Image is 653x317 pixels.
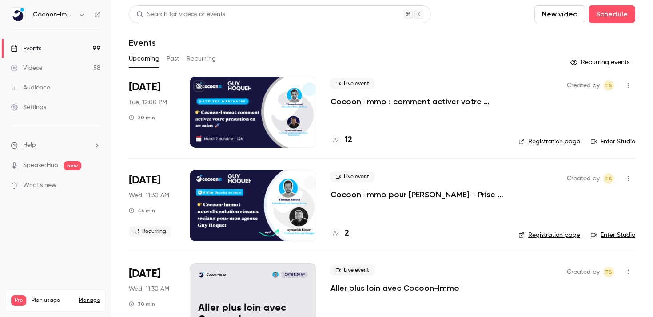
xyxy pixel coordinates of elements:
div: 30 min [129,301,155,308]
img: Aller plus loin avec Cocoon-Immo [198,272,204,278]
a: 12 [330,134,352,146]
span: Live event [330,171,374,182]
span: TS [605,267,612,277]
span: Created by [567,173,600,184]
button: Schedule [589,5,635,23]
h4: 2 [345,228,349,240]
span: [DATE] 11:30 AM [281,272,307,278]
span: Thomas Sadoul [603,173,614,184]
h1: Events [129,37,156,48]
a: Manage [79,297,100,304]
div: Oct 7 Tue, 12:00 PM (Europe/Paris) [129,77,175,148]
span: Wed, 11:30 AM [129,191,169,200]
span: Created by [567,80,600,91]
span: TS [605,80,612,91]
div: 30 min [129,114,155,121]
button: New video [534,5,585,23]
div: Audience [11,83,50,92]
span: TS [605,173,612,184]
a: Cocoon-Immo : comment activer votre prestation en 20 mins pour des réseaux sociaux au top 🚀 [330,96,504,107]
span: Tue, 12:00 PM [129,98,167,107]
span: Live event [330,78,374,89]
span: Plan usage [32,297,73,304]
span: [DATE] [129,80,160,94]
span: [DATE] [129,173,160,187]
h4: 12 [345,134,352,146]
span: Created by [567,267,600,277]
span: Help [23,141,36,150]
span: [DATE] [129,267,160,281]
a: 2 [330,228,349,240]
button: Recurring events [566,55,635,69]
a: SpeakerHub [23,161,58,170]
a: Registration page [518,137,580,146]
button: Recurring [187,52,216,66]
div: Events [11,44,41,53]
a: Enter Studio [591,231,635,240]
iframe: Noticeable Trigger [90,182,100,190]
span: Wed, 11:30 AM [129,284,169,293]
button: Past [167,52,179,66]
a: Enter Studio [591,137,635,146]
div: Oct 8 Wed, 11:30 AM (Europe/Paris) [129,170,175,241]
span: Thomas Sadoul [603,80,614,91]
a: Registration page [518,231,580,240]
span: Thomas Sadoul [603,267,614,277]
img: Thomas Sadoul [272,272,279,278]
span: new [64,161,81,170]
p: Cocoon-Immo [207,272,226,277]
span: Pro [11,295,26,306]
div: Settings [11,103,46,112]
a: Cocoon-Immo pour [PERSON_NAME] - Prise en main [330,189,504,200]
span: Live event [330,265,374,276]
div: 45 min [129,207,155,214]
span: What's new [23,181,56,190]
li: help-dropdown-opener [11,141,100,150]
a: Aller plus loin avec Cocoon-Immo [330,283,459,293]
div: Videos [11,64,42,73]
h6: Cocoon-Immo [33,10,75,19]
img: Cocoon-Immo [11,8,25,22]
button: Upcoming [129,52,159,66]
div: Search for videos or events [136,10,225,19]
span: Recurring [129,226,171,237]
